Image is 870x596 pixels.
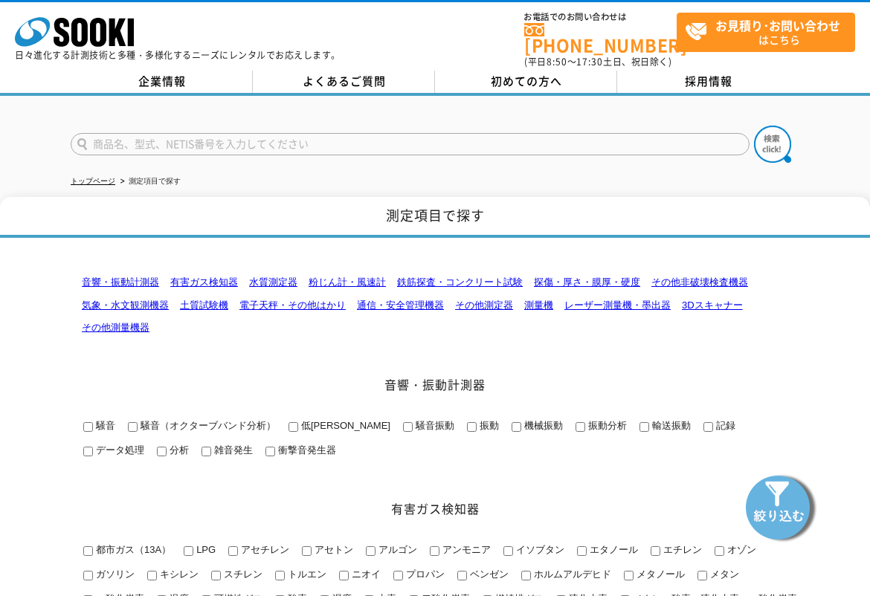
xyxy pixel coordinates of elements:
[83,447,93,456] input: データ処理
[211,571,221,580] input: スチレン
[253,71,435,93] a: よくあるご質問
[403,422,413,432] input: 騒音振動
[71,133,750,155] input: 商品名、型式、NETIS番号を入力してください
[651,546,660,556] input: エチレン
[393,571,403,580] input: プロパン
[660,544,702,555] span: エチレン
[265,447,275,456] input: 衝撃音発生器
[651,276,748,288] a: その他非破壊検査機器
[170,276,238,288] a: 有害ガス検知器
[71,177,115,185] a: トップページ
[157,447,167,456] input: 分析
[83,546,93,556] input: 都市ガス（13A）
[521,420,563,431] span: 機械振動
[639,422,649,432] input: 輸送振動
[376,544,417,555] span: アルゴン
[289,422,298,432] input: 低[PERSON_NAME]
[82,322,149,333] a: その他測量機器
[547,55,567,68] span: 8:50
[202,447,211,456] input: 雑音発生
[211,444,253,456] span: 雑音発生
[531,569,611,580] span: ホルムアルデヒド
[713,420,735,431] span: 記録
[649,420,691,431] span: 輸送振動
[15,51,341,59] p: 日々進化する計測技術と多種・多様化するニーズにレンタルでお応えします。
[339,571,349,580] input: ニオイ
[285,569,326,580] span: トルエン
[82,276,159,288] a: 音響・振動計測器
[697,571,707,580] input: メタン
[707,569,739,580] span: メタン
[457,571,467,580] input: ベンゼン
[513,544,564,555] span: イソブタン
[147,571,157,580] input: キシレン
[467,569,509,580] span: ベンゼン
[467,422,477,432] input: 振動
[93,444,144,456] span: データ処理
[138,420,276,431] span: 騒音（オクターブバンド分析）
[157,569,199,580] span: キシレン
[685,13,854,51] span: はこちら
[349,569,381,580] span: ニオイ
[587,544,638,555] span: エタノール
[397,276,523,288] a: 鉄筋探査・コンクリート試験
[564,299,671,311] a: レーザー測量機・墨出器
[249,276,297,288] a: 水質測定器
[413,420,454,431] span: 騒音振動
[93,420,115,431] span: 騒音
[577,546,587,556] input: エタノール
[180,299,228,311] a: 土質試験機
[435,71,617,93] a: 初めての方へ
[677,13,855,52] a: お見積り･お問い合わせはこちら
[193,544,216,555] span: LPG
[275,444,336,456] span: 衝撃音発生器
[503,546,513,556] input: イソブタン
[491,73,562,89] span: 初めての方へ
[703,422,713,432] input: 記録
[239,299,346,311] a: 電子天秤・その他はかり
[184,546,193,556] input: LPG
[724,544,756,555] span: オゾン
[93,544,171,555] span: 都市ガス（13A）
[238,544,289,555] span: アセチレン
[521,571,531,580] input: ホルムアルデヒド
[71,501,799,516] h2: 有害ガス検知器
[82,299,169,311] a: 気象・水文観測機器
[576,55,603,68] span: 17:30
[455,299,513,311] a: その他測定器
[71,377,799,392] h2: 音響・振動計測器
[512,422,521,432] input: 機械振動
[524,23,677,54] a: [PHONE_NUMBER]
[298,420,390,431] span: 低[PERSON_NAME]
[576,422,585,432] input: 振動分析
[585,420,627,431] span: 振動分析
[312,544,353,555] span: アセトン
[93,569,135,580] span: ガソリン
[128,422,138,432] input: 騒音（オクターブバンド分析）
[366,546,376,556] input: アルゴン
[117,174,181,190] li: 測定項目で探す
[477,420,499,431] span: 振動
[83,422,93,432] input: 騒音
[624,571,634,580] input: メタノール
[524,13,677,22] span: お電話でのお問い合わせは
[715,546,724,556] input: オゾン
[430,546,439,556] input: アンモニア
[754,126,791,163] img: btn_search.png
[715,16,840,34] strong: お見積り･お問い合わせ
[71,71,253,93] a: 企業情報
[275,571,285,580] input: トルエン
[228,546,238,556] input: アセチレン
[309,276,386,288] a: 粉じん計・風速計
[524,55,671,68] span: (平日 ～ 土日、祝日除く)
[357,299,444,311] a: 通信・安全管理機器
[634,569,685,580] span: メタノール
[302,546,312,556] input: アセトン
[83,571,93,580] input: ガソリン
[744,470,818,544] img: btn_search_fixed.png
[221,569,262,580] span: スチレン
[524,299,553,311] a: 測量機
[167,444,189,456] span: 分析
[617,71,799,93] a: 採用情報
[403,569,445,580] span: プロパン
